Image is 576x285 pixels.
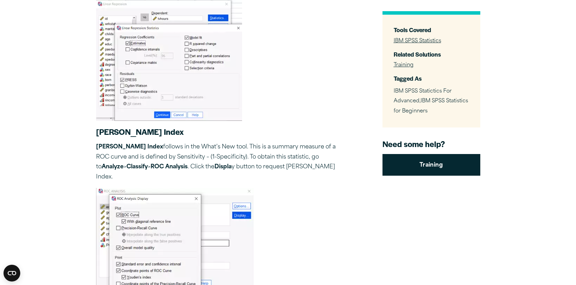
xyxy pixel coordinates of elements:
a: IBM SPSS Statistics [394,38,441,43]
strong: Displa [214,164,232,170]
h4: Need some help? [382,139,480,149]
span: IBM SPSS Statistics for Beginners [394,98,468,114]
strong: Analyze [102,164,124,170]
a: Training [394,63,414,68]
span: , [394,88,468,114]
h3: Tools Covered [394,26,469,34]
span: IBM SPSS Statictics For Advanced [394,88,452,104]
p: follows in the What’s New tool. This is a summary measure of a ROC curve and is defined by Sensit... [96,142,341,182]
strong: [PERSON_NAME] Index [96,126,184,137]
strong: ROC Analysis [151,164,188,170]
h3: Related Solutions [394,50,469,58]
strong: [PERSON_NAME] Index [96,144,163,150]
h3: Tagged As [394,74,469,82]
button: Open CMP widget [3,265,20,282]
strong: Classify [126,164,148,170]
a: Training [382,154,480,176]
